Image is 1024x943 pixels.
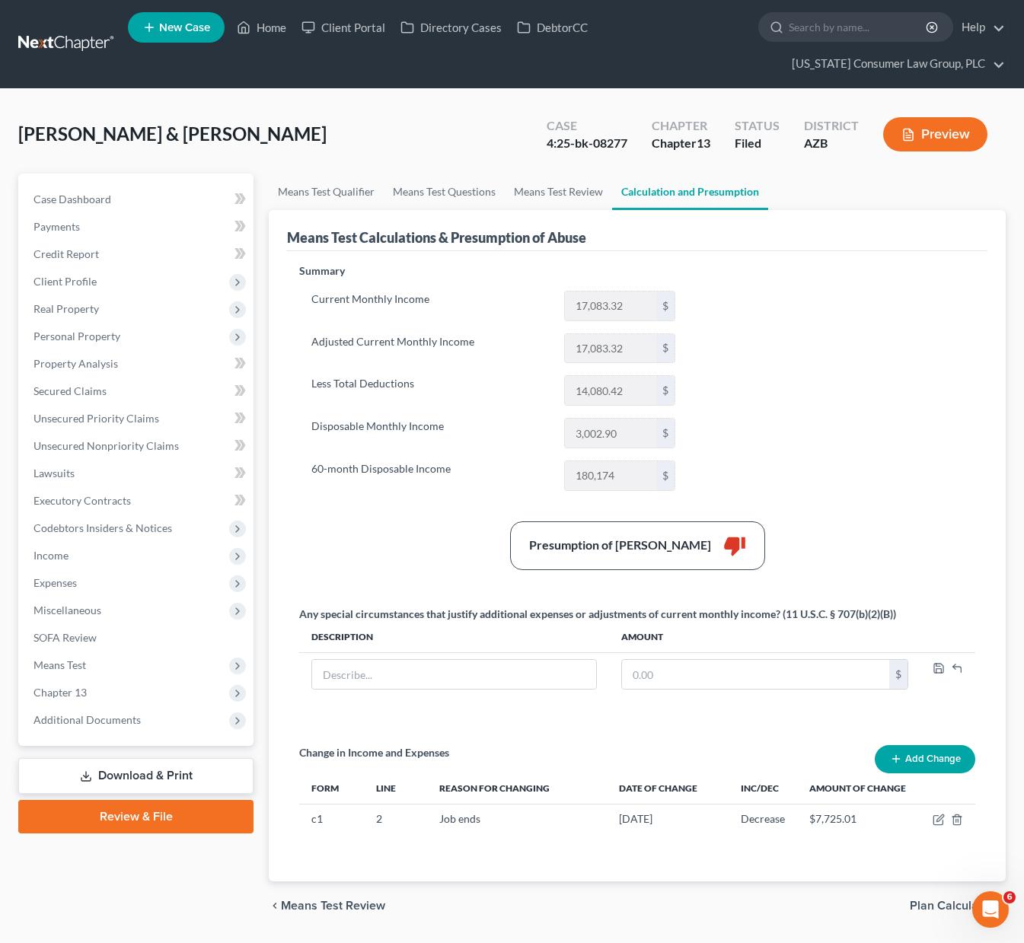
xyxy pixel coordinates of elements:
div: $7,725.01 [809,811,908,827]
span: Means Test [33,658,86,671]
span: Unsecured Priority Claims [33,412,159,425]
a: Executory Contracts [21,487,254,515]
a: SOFA Review [21,624,254,651]
div: Chapter [652,117,710,135]
span: Executory Contracts [33,494,131,507]
div: Means Test Calculations & Presumption of Abuse [287,228,586,247]
span: Means Test Review [281,900,385,912]
button: Plan Calculator chevron_right [910,900,1006,912]
a: Help [954,14,1005,41]
a: Home [229,14,294,41]
th: Amount of Change [797,773,920,804]
span: Personal Property [33,330,120,342]
label: Current Monthly Income [304,291,557,321]
span: Income [33,549,69,562]
input: 0.00 [565,292,656,320]
span: Codebtors Insiders & Notices [33,521,172,534]
div: $ [889,660,908,689]
a: Payments [21,213,254,241]
a: Directory Cases [393,14,509,41]
a: Download & Print [18,758,254,794]
button: Add Change [875,745,975,773]
div: Filed [735,135,780,152]
a: Unsecured Priority Claims [21,405,254,432]
th: Inc/Dec [729,773,797,804]
span: Secured Claims [33,384,107,397]
input: 0.00 [565,461,656,490]
input: 0.00 [622,660,889,689]
a: Credit Report [21,241,254,268]
span: New Case [159,22,210,33]
i: chevron_left [269,900,281,912]
span: SOFA Review [33,631,97,644]
a: Lawsuits [21,460,254,487]
div: 2 [376,811,415,827]
input: 0.00 [565,419,656,448]
div: 4:25-bk-08277 [547,135,627,152]
a: Calculation and Presumption [612,174,768,210]
label: Adjusted Current Monthly Income [304,333,557,364]
input: 0.00 [565,334,656,363]
div: Job ends [439,811,594,827]
a: Review & File [18,800,254,833]
a: [US_STATE] Consumer Law Group, PLC [784,50,1005,78]
a: Means Test Review [505,174,612,210]
input: Search by name... [789,13,928,41]
a: DebtorCC [509,14,595,41]
div: Any special circumstances that justify additional expenses or adjustments of current monthly inco... [299,607,896,622]
div: c1 [311,811,352,827]
span: Chapter 13 [33,686,87,699]
span: Decrease [741,812,785,825]
div: Chapter [652,135,710,152]
div: [DATE] [619,811,716,827]
div: Presumption of [PERSON_NAME] [529,537,711,554]
label: Less Total Deductions [304,375,557,406]
a: Property Analysis [21,350,254,378]
span: 6 [1003,891,1016,903]
div: $ [656,292,675,320]
div: AZB [804,135,859,152]
th: Form [299,773,364,804]
span: Unsecured Nonpriority Claims [33,439,179,452]
span: Payments [33,220,80,233]
th: Description [299,622,609,652]
div: $ [656,461,675,490]
a: Client Portal [294,14,393,41]
div: Status [735,117,780,135]
span: Plan Calculator [910,900,994,912]
span: Miscellaneous [33,604,101,616]
span: Real Property [33,302,99,315]
label: 60-month Disposable Income [304,460,557,491]
button: Preview [883,117,987,151]
iframe: Intercom live chat [972,891,1009,928]
a: Means Test Questions [384,174,505,210]
p: Summary [299,263,687,279]
a: Means Test Qualifier [269,174,384,210]
div: $ [656,376,675,405]
th: Line [364,773,427,804]
span: Additional Documents [33,713,141,726]
span: Property Analysis [33,357,118,370]
button: chevron_left Means Test Review [269,900,385,912]
span: [PERSON_NAME] & [PERSON_NAME] [18,123,327,145]
th: Reason for Changing [427,773,606,804]
th: Date of Change [607,773,729,804]
a: Case Dashboard [21,186,254,213]
input: Describe... [312,660,596,689]
div: District [804,117,859,135]
span: Lawsuits [33,467,75,479]
div: Case [547,117,627,135]
p: Change in Income and Expenses [299,745,449,760]
div: $ [656,334,675,363]
span: Credit Report [33,247,99,260]
a: Secured Claims [21,378,254,405]
span: Client Profile [33,275,97,288]
div: $ [656,419,675,448]
i: thumb_down [723,534,746,557]
input: 0.00 [565,376,656,405]
span: Case Dashboard [33,193,111,205]
label: Disposable Monthly Income [304,418,557,448]
a: Unsecured Nonpriority Claims [21,432,254,460]
span: 13 [697,135,710,150]
span: Expenses [33,576,77,589]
